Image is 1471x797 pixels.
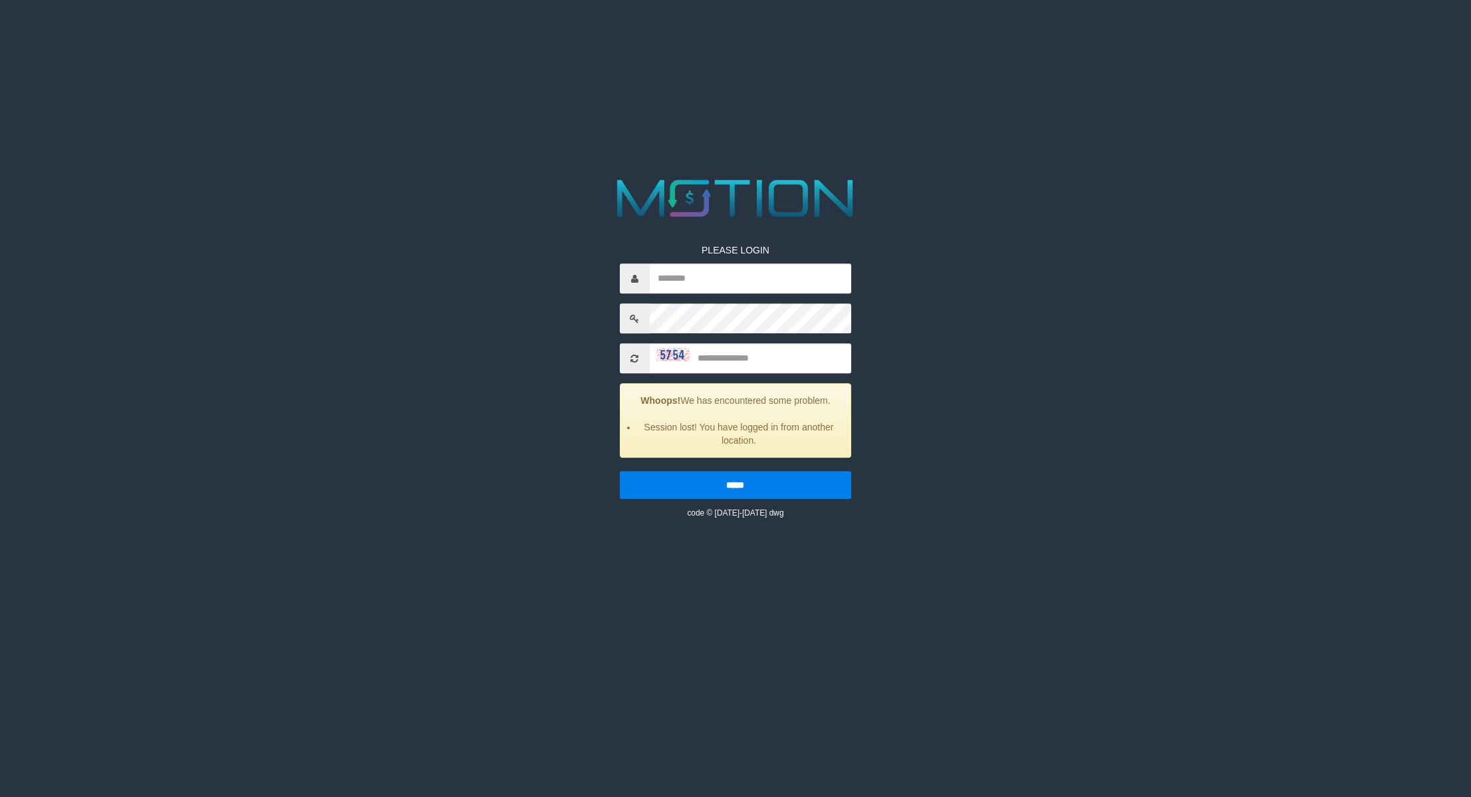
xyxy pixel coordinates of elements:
p: PLEASE LOGIN [620,243,852,257]
small: code © [DATE]-[DATE] dwg [687,508,783,518]
img: captcha [656,348,690,361]
li: Session lost! You have logged in from another location. [637,420,841,447]
img: MOTION_logo.png [606,173,864,224]
div: We has encountered some problem. [620,383,852,458]
strong: Whoops! [640,395,680,406]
